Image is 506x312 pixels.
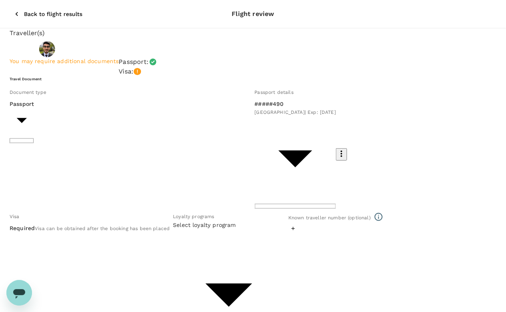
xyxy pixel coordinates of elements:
[10,214,20,219] span: Visa
[10,45,36,53] p: Traveller 1 :
[39,41,55,57] img: avatar-673d91e4a1763.jpeg
[10,100,34,108] p: Passport
[10,58,119,64] span: You may require additional documents
[255,100,336,117] div: #####490[GEOGRAPHIC_DATA]| Exp: [DATE]
[119,57,149,67] p: Passport :
[3,4,93,24] button: Back to flight results
[24,10,82,18] p: Back to flight results
[58,44,115,54] p: Darshan Chauhan
[255,89,294,95] span: Passport details
[255,100,336,108] p: #####490
[10,89,46,95] span: Document type
[35,226,170,231] span: Visa can be obtained after the booking has been placed
[173,214,214,219] span: Loyalty programs
[255,109,336,115] span: [GEOGRAPHIC_DATA] | Exp: [DATE]
[232,9,274,19] p: Flight review
[6,280,32,306] iframe: Button to launch messaging window
[119,67,133,76] p: Visa :
[173,229,285,237] div: ​
[10,224,35,232] p: Required
[173,221,285,229] p: Select loyalty program
[10,76,496,81] h6: Travel Document
[288,215,371,221] span: Known traveller number (optional)
[10,28,496,38] p: Traveller(s)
